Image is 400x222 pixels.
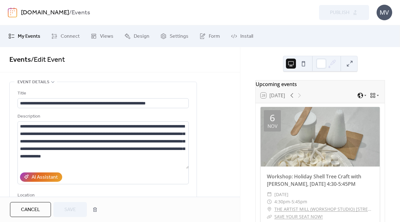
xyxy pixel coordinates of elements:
[17,79,49,86] span: Event details
[134,33,149,40] span: Design
[274,198,290,205] span: 4:30pm
[256,80,385,88] div: Upcoming events
[267,198,272,205] div: ​
[226,28,258,45] a: Install
[17,90,187,97] div: Title
[8,7,17,17] img: logo
[290,198,292,205] span: -
[9,53,31,67] a: Events
[21,7,69,19] a: [DOMAIN_NAME]
[270,113,275,123] div: 6
[47,28,84,45] a: Connect
[156,28,193,45] a: Settings
[31,53,65,67] span: / Edit Event
[267,191,272,198] div: ​
[21,206,40,214] span: Cancel
[10,202,51,217] button: Cancel
[86,28,118,45] a: Views
[377,5,392,20] div: MV
[267,173,361,187] a: Workshop: Holiday Shell Tree Craft with [PERSON_NAME], [DATE] 4:30-5:45PM
[100,33,113,40] span: Views
[267,205,272,213] div: ​
[61,33,80,40] span: Connect
[292,198,307,205] span: 5:45pm
[17,113,187,120] div: Description
[17,192,187,199] div: Location
[274,191,288,198] span: [DATE]
[195,28,225,45] a: Form
[72,7,90,19] b: Events
[32,174,58,181] div: AI Assistant
[240,33,253,40] span: Install
[69,7,72,19] b: /
[267,213,272,220] div: ​
[274,214,323,220] a: SAVE YOUR SEAT NOW!
[274,205,373,213] a: THE ARTIST MILL (WORKSHOP STUDIO) [STREET_ADDRESS]
[20,172,62,182] button: AI Assistant
[4,28,45,45] a: My Events
[170,33,188,40] span: Settings
[209,33,220,40] span: Form
[267,124,277,128] div: Nov
[18,33,40,40] span: My Events
[120,28,154,45] a: Design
